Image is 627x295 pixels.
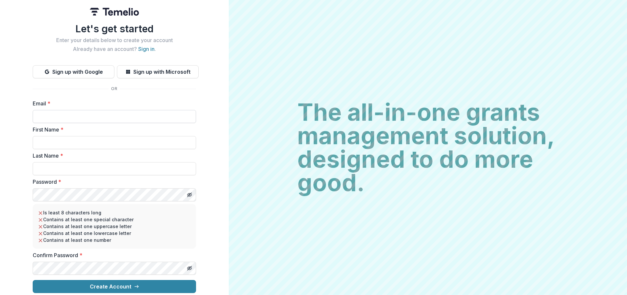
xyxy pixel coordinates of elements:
button: Create Account [33,280,196,293]
label: Confirm Password [33,251,192,259]
img: Temelio [90,8,139,16]
button: Sign up with Google [33,65,114,78]
label: First Name [33,126,192,133]
label: Last Name [33,152,192,160]
button: Toggle password visibility [184,190,195,200]
h2: Enter your details below to create your account [33,37,196,43]
li: Is least 8 characters long [38,209,191,216]
li: Contains at least one lowercase letter [38,230,191,237]
h1: Let's get started [33,23,196,35]
li: Contains at least one special character [38,216,191,223]
label: Email [33,100,192,107]
li: Contains at least one uppercase letter [38,223,191,230]
li: Contains at least one number [38,237,191,243]
a: Sign in [138,46,155,52]
button: Toggle password visibility [184,263,195,273]
label: Password [33,178,192,186]
button: Sign up with Microsoft [117,65,199,78]
h2: Already have an account? . [33,46,196,52]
